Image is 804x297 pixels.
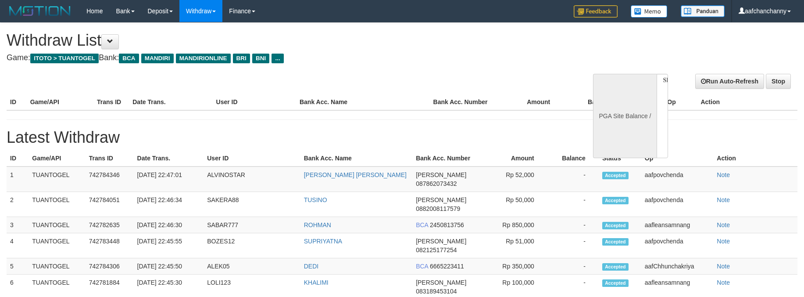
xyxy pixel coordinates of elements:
a: Note [717,263,730,270]
h4: Game: Bank: [7,54,527,62]
th: Date Trans. [134,150,204,167]
td: 742784306 [86,258,134,275]
th: Bank Acc. Name [300,150,412,167]
span: BRI [233,54,250,63]
span: 087862073432 [416,180,457,187]
span: ITOTO > TUANTOGEL [30,54,99,63]
td: Rp 50,000 [487,192,547,217]
td: 742784051 [86,192,134,217]
th: Amount [487,150,547,167]
span: MANDIRI [141,54,174,63]
a: Note [717,196,730,203]
span: Accepted [602,172,629,179]
td: TUANTOGEL [29,258,85,275]
td: BOZES12 [204,233,300,258]
td: - [547,258,599,275]
td: Rp 850,000 [487,217,547,233]
a: ROHMAN [304,221,331,228]
span: 6665223411 [430,263,464,270]
span: Accepted [602,263,629,271]
td: 742782635 [86,217,134,233]
a: Note [717,171,730,178]
a: TUSINO [304,196,327,203]
td: ALVINOSTAR [204,167,300,192]
th: Trans ID [93,94,129,110]
span: 0882008117579 [416,205,460,212]
th: Op [664,94,697,110]
th: Game/API [27,94,93,110]
img: MOTION_logo.png [7,4,73,18]
h1: Withdraw List [7,32,527,49]
a: Run Auto-Refresh [695,74,764,89]
div: PGA Site Balance / [593,74,656,158]
td: 742783448 [86,233,134,258]
td: TUANTOGEL [29,233,85,258]
td: Rp 350,000 [487,258,547,275]
span: [PERSON_NAME] [416,238,466,245]
th: Bank Acc. Name [296,94,430,110]
span: Accepted [602,279,629,287]
td: TUANTOGEL [29,192,85,217]
th: Date Trans. [129,94,212,110]
td: [DATE] 22:47:01 [134,167,204,192]
th: Balance [563,94,625,110]
span: BCA [416,221,428,228]
span: BCA [416,263,428,270]
td: 1 [7,167,29,192]
td: - [547,167,599,192]
span: BNI [252,54,269,63]
td: SAKERA88 [204,192,300,217]
span: 082125177254 [416,246,457,254]
th: ID [7,94,27,110]
img: panduan.png [681,5,725,17]
a: DEDI [304,263,318,270]
td: [DATE] 22:45:50 [134,258,204,275]
a: Note [717,238,730,245]
td: SABAR777 [204,217,300,233]
td: - [547,233,599,258]
th: User ID [204,150,300,167]
td: 742784346 [86,167,134,192]
span: 2450813756 [430,221,464,228]
span: [PERSON_NAME] [416,171,466,178]
th: Bank Acc. Number [430,94,497,110]
td: aafChhunchakriya [641,258,714,275]
td: 2 [7,192,29,217]
th: Balance [547,150,599,167]
td: aafpovchenda [641,233,714,258]
span: [PERSON_NAME] [416,279,466,286]
td: Rp 52,000 [487,167,547,192]
a: [PERSON_NAME] [PERSON_NAME] [304,171,407,178]
td: ALEK05 [204,258,300,275]
a: Note [717,279,730,286]
td: aafpovchenda [641,167,714,192]
img: Feedback.jpg [574,5,618,18]
th: Amount [497,94,563,110]
span: ... [272,54,283,63]
img: Button%20Memo.svg [631,5,668,18]
span: MANDIRIONLINE [176,54,231,63]
a: Stop [766,74,791,89]
td: - [547,192,599,217]
span: Accepted [602,197,629,204]
th: Action [713,150,797,167]
th: Op [641,150,714,167]
th: User ID [213,94,296,110]
td: [DATE] 22:45:55 [134,233,204,258]
a: SUPRIYATNA [304,238,342,245]
span: 083189453104 [416,288,457,295]
td: [DATE] 22:46:34 [134,192,204,217]
td: aafpovchenda [641,192,714,217]
th: Bank Acc. Number [412,150,487,167]
h1: Latest Withdraw [7,129,797,146]
td: [DATE] 22:46:30 [134,217,204,233]
td: TUANTOGEL [29,217,85,233]
td: TUANTOGEL [29,167,85,192]
td: - [547,217,599,233]
th: Game/API [29,150,85,167]
span: [PERSON_NAME] [416,196,466,203]
td: 5 [7,258,29,275]
span: Accepted [602,238,629,246]
th: ID [7,150,29,167]
th: Action [697,94,797,110]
